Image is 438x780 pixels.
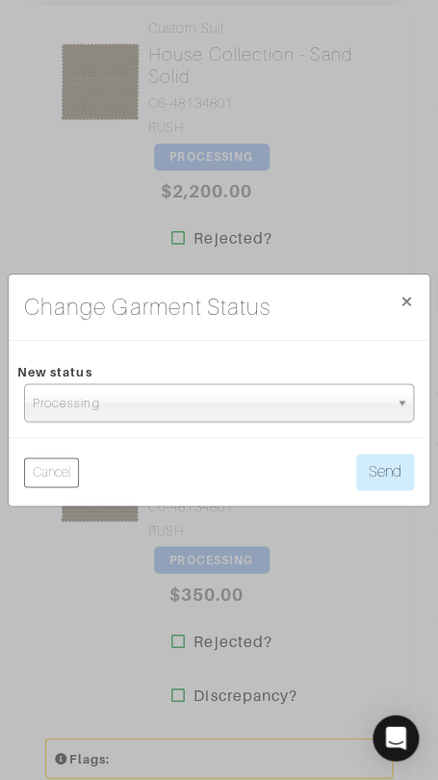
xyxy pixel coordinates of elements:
[33,384,388,423] span: Processing
[24,290,271,325] h4: Change Garment Status
[399,288,414,314] span: ×
[17,358,92,386] span: New status
[373,715,419,761] div: Open Intercom Messenger
[24,457,79,487] button: Cancel
[356,454,414,490] button: Send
